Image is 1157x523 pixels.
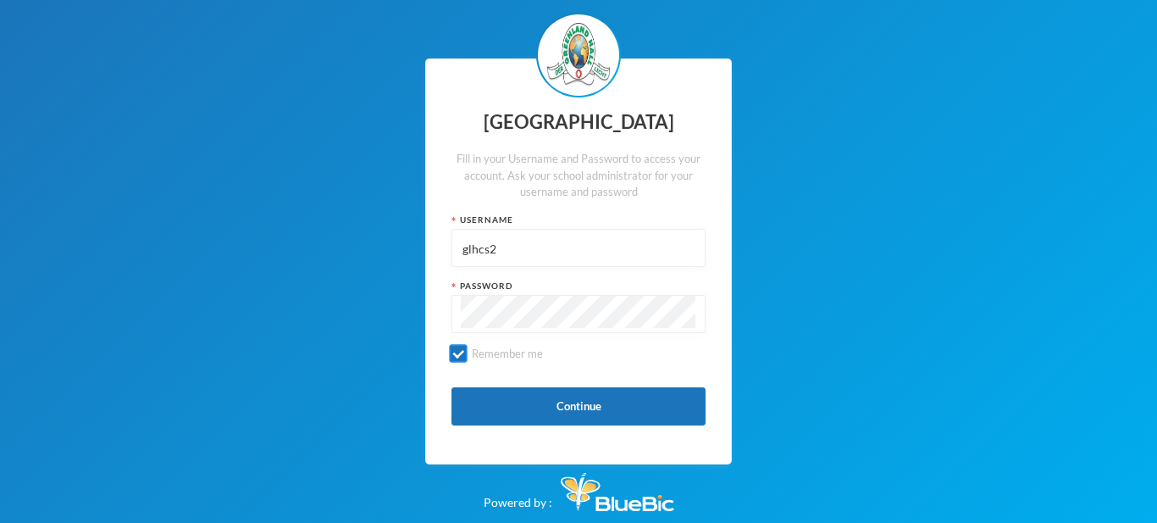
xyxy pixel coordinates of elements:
button: Continue [451,387,706,426]
div: Username [451,214,706,226]
div: Fill in your Username and Password to access your account. Ask your school administrator for your... [451,151,706,201]
span: Remember me [465,347,550,360]
div: Powered by : [484,465,674,511]
img: Bluebic [561,473,674,511]
div: Password [451,280,706,292]
div: [GEOGRAPHIC_DATA] [451,106,706,139]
